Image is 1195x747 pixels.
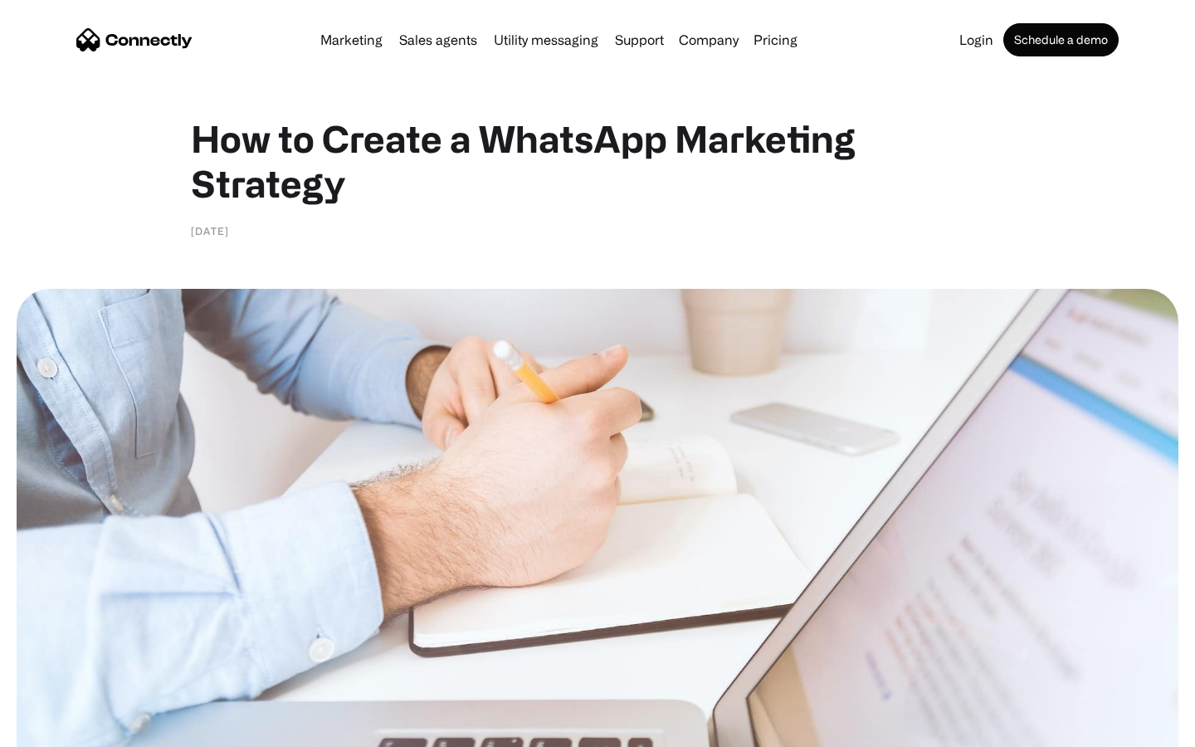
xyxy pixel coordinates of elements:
div: [DATE] [191,222,229,239]
h1: How to Create a WhatsApp Marketing Strategy [191,116,1004,206]
div: Company [674,28,744,51]
a: home [76,27,193,52]
a: Marketing [314,33,389,46]
a: Utility messaging [487,33,605,46]
ul: Language list [33,718,100,741]
div: Company [679,28,739,51]
a: Sales agents [393,33,484,46]
a: Schedule a demo [1003,23,1119,56]
aside: Language selected: English [17,718,100,741]
a: Pricing [747,33,804,46]
a: Login [953,33,1000,46]
a: Support [608,33,671,46]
